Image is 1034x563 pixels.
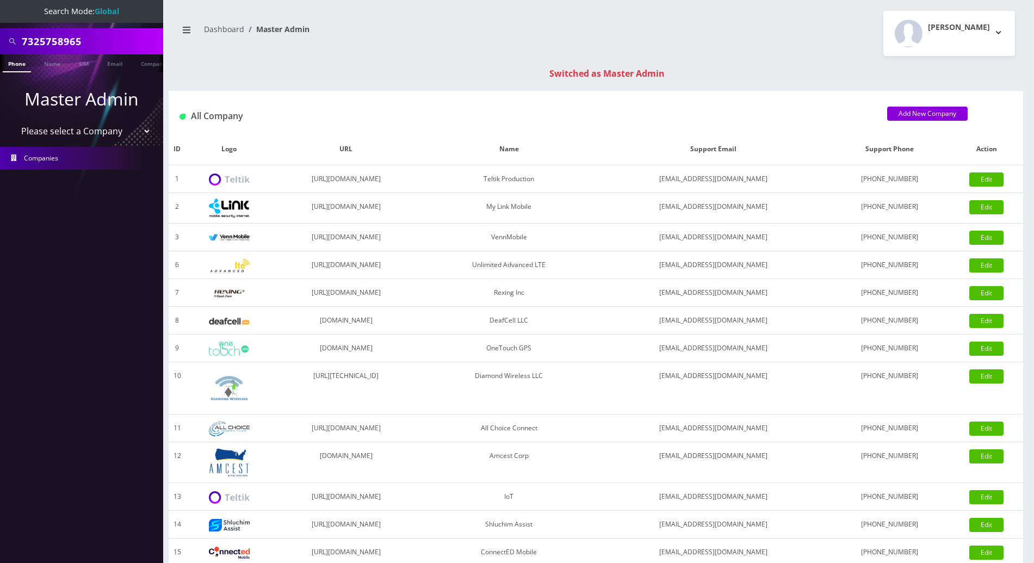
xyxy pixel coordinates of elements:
[209,259,250,273] img: Unlimited Advanced LTE
[828,511,950,539] td: [PHONE_NUMBER]
[273,335,419,362] td: [DOMAIN_NAME]
[95,6,119,16] strong: Global
[209,199,250,218] img: My Link Mobile
[828,362,950,414] td: [PHONE_NUMBER]
[209,547,250,559] img: ConnectED Mobile
[969,422,1004,436] a: Edit
[828,414,950,442] td: [PHONE_NUMBER]
[169,224,185,251] td: 3
[969,449,1004,463] a: Edit
[969,258,1004,273] a: Edit
[209,318,250,325] img: DeafCell LLC
[135,54,172,71] a: Company
[420,307,598,335] td: DeafCell LLC
[44,6,119,16] span: Search Mode:
[420,193,598,224] td: My Link Mobile
[169,307,185,335] td: 8
[420,362,598,414] td: Diamond Wireless LLC
[598,511,828,539] td: [EMAIL_ADDRESS][DOMAIN_NAME]
[209,234,250,242] img: VennMobile
[969,172,1004,187] a: Edit
[209,174,250,186] img: Teltik Production
[420,251,598,279] td: Unlimited Advanced LTE
[273,165,419,193] td: [URL][DOMAIN_NAME]
[969,546,1004,560] a: Edit
[420,165,598,193] td: Teltik Production
[185,133,273,165] th: Logo
[828,279,950,307] td: [PHONE_NUMBER]
[598,279,828,307] td: [EMAIL_ADDRESS][DOMAIN_NAME]
[169,511,185,539] td: 14
[969,342,1004,356] a: Edit
[420,133,598,165] th: Name
[598,193,828,224] td: [EMAIL_ADDRESS][DOMAIN_NAME]
[420,279,598,307] td: Rexing Inc
[209,422,250,436] img: All Choice Connect
[209,448,250,477] img: Amcest Corp
[420,442,598,483] td: Amcest Corp
[598,335,828,362] td: [EMAIL_ADDRESS][DOMAIN_NAME]
[179,111,871,121] h1: All Company
[598,483,828,511] td: [EMAIL_ADDRESS][DOMAIN_NAME]
[177,18,588,49] nav: breadcrumb
[598,224,828,251] td: [EMAIL_ADDRESS][DOMAIN_NAME]
[969,369,1004,383] a: Edit
[828,307,950,335] td: [PHONE_NUMBER]
[209,491,250,504] img: IoT
[887,107,968,121] a: Add New Company
[169,442,185,483] td: 12
[598,165,828,193] td: [EMAIL_ADDRESS][DOMAIN_NAME]
[828,483,950,511] td: [PHONE_NUMBER]
[169,251,185,279] td: 6
[969,286,1004,300] a: Edit
[950,133,1023,165] th: Action
[928,23,990,32] h2: [PERSON_NAME]
[102,54,128,71] a: Email
[273,133,419,165] th: URL
[273,414,419,442] td: [URL][DOMAIN_NAME]
[273,362,419,414] td: [URL][TECHNICAL_ID]
[209,288,250,299] img: Rexing Inc
[209,519,250,531] img: Shluchim Assist
[169,165,185,193] td: 1
[209,368,250,409] img: Diamond Wireless LLC
[169,133,185,165] th: ID
[598,251,828,279] td: [EMAIL_ADDRESS][DOMAIN_NAME]
[969,490,1004,504] a: Edit
[420,511,598,539] td: Shluchim Assist
[39,54,66,71] a: Name
[969,200,1004,214] a: Edit
[179,114,185,120] img: All Company
[169,362,185,414] td: 10
[598,442,828,483] td: [EMAIL_ADDRESS][DOMAIN_NAME]
[22,31,160,52] input: Search All Companies
[969,314,1004,328] a: Edit
[273,511,419,539] td: [URL][DOMAIN_NAME]
[598,414,828,442] td: [EMAIL_ADDRESS][DOMAIN_NAME]
[24,153,58,163] span: Companies
[273,193,419,224] td: [URL][DOMAIN_NAME]
[169,414,185,442] td: 11
[598,133,828,165] th: Support Email
[598,362,828,414] td: [EMAIL_ADDRESS][DOMAIN_NAME]
[420,224,598,251] td: VennMobile
[420,483,598,511] td: IoT
[828,165,950,193] td: [PHONE_NUMBER]
[273,442,419,483] td: [DOMAIN_NAME]
[969,231,1004,245] a: Edit
[273,251,419,279] td: [URL][DOMAIN_NAME]
[169,335,185,362] td: 9
[420,414,598,442] td: All Choice Connect
[828,224,950,251] td: [PHONE_NUMBER]
[169,193,185,224] td: 2
[828,442,950,483] td: [PHONE_NUMBER]
[204,24,244,34] a: Dashboard
[828,251,950,279] td: [PHONE_NUMBER]
[273,483,419,511] td: [URL][DOMAIN_NAME]
[598,307,828,335] td: [EMAIL_ADDRESS][DOMAIN_NAME]
[169,483,185,511] td: 13
[179,67,1034,80] div: Switched as Master Admin
[273,307,419,335] td: [DOMAIN_NAME]
[828,193,950,224] td: [PHONE_NUMBER]
[420,335,598,362] td: OneTouch GPS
